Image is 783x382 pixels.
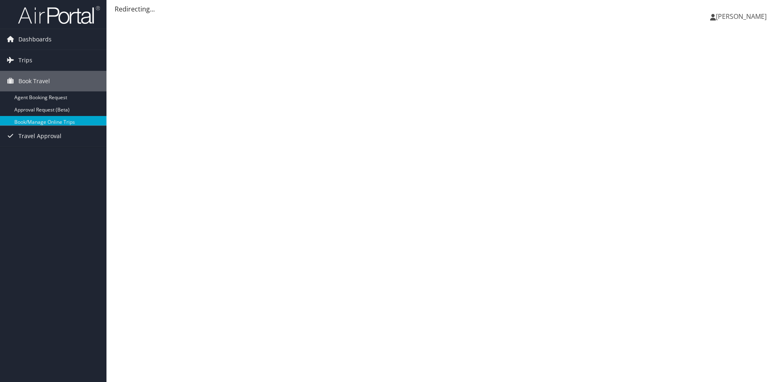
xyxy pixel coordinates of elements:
[18,71,50,91] span: Book Travel
[18,29,52,50] span: Dashboards
[18,126,61,146] span: Travel Approval
[710,4,775,29] a: [PERSON_NAME]
[18,50,32,70] span: Trips
[115,4,775,14] div: Redirecting...
[18,5,100,25] img: airportal-logo.png
[716,12,767,21] span: [PERSON_NAME]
